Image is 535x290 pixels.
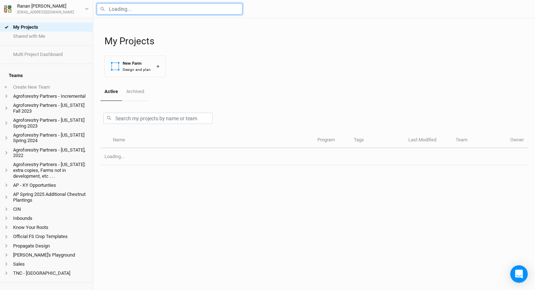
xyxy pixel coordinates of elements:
[108,133,313,148] th: Name
[123,67,151,72] div: Design and plan
[17,10,74,15] div: [EMAIL_ADDRESS][DOMAIN_NAME]
[4,84,7,90] span: +
[156,63,159,70] div: +
[510,265,528,283] div: Open Intercom Messenger
[97,3,242,15] input: Loading...
[4,68,88,83] h4: Teams
[4,2,89,15] button: Ranan [PERSON_NAME][EMAIL_ADDRESS][DOMAIN_NAME]
[452,133,506,148] th: Team
[104,56,166,77] button: New FarmDesign and plan+
[17,3,74,10] div: Ranan [PERSON_NAME]
[100,83,122,101] a: Active
[123,60,151,67] div: New Farm
[506,133,528,148] th: Owner
[350,133,404,148] th: Tags
[100,148,528,165] td: Loading...
[122,83,148,100] a: Archived
[404,133,452,148] th: Last Modified
[313,133,350,148] th: Program
[104,36,528,47] h1: My Projects
[103,113,213,124] input: Search my projects by name or team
